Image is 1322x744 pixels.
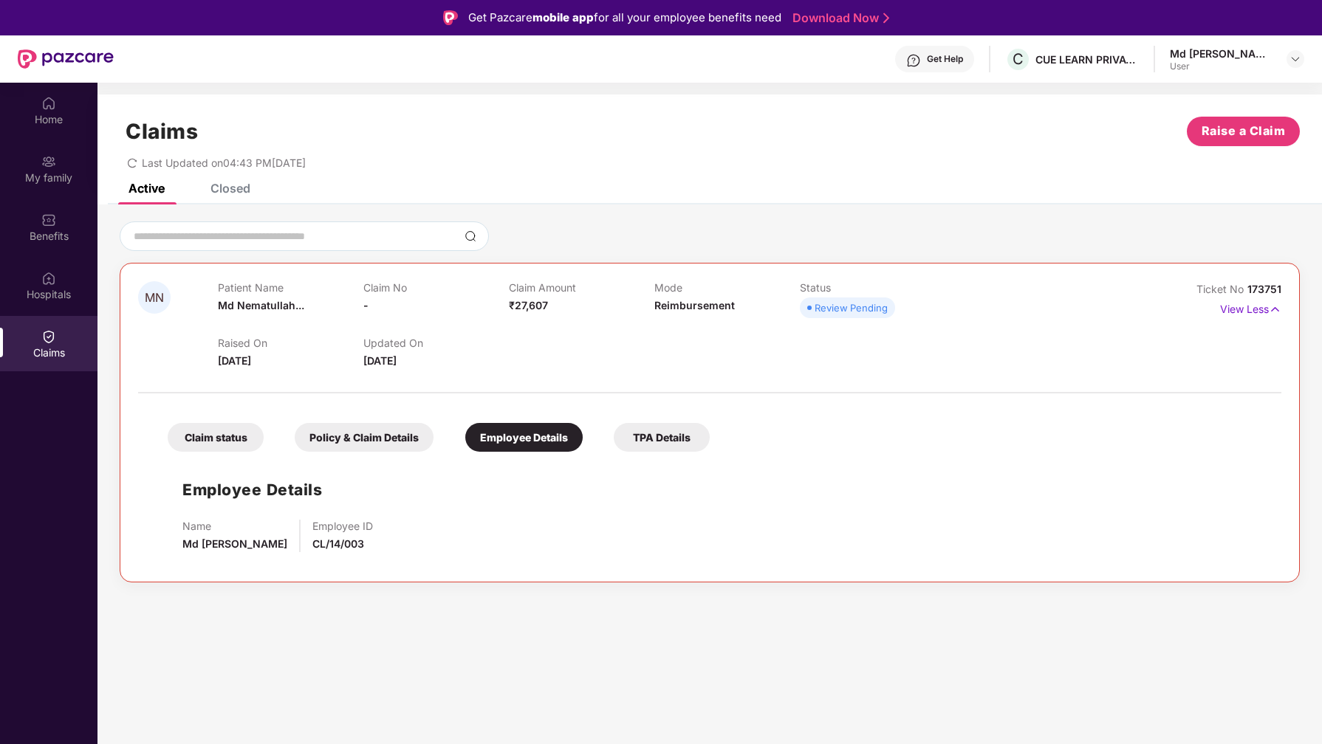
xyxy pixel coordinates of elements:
[1035,52,1139,66] div: CUE LEARN PRIVATE LIMITED
[41,271,56,286] img: svg+xml;base64,PHN2ZyBpZD0iSG9zcGl0YWxzIiB4bWxucz0iaHR0cDovL3d3dy53My5vcmcvMjAwMC9zdmciIHdpZHRoPS...
[127,156,137,169] span: redo
[210,181,250,196] div: Closed
[312,520,373,532] p: Employee ID
[41,213,56,227] img: svg+xml;base64,PHN2ZyBpZD0iQmVuZWZpdHMiIHhtbG5zPSJodHRwOi8vd3d3LnczLm9yZy8yMDAwL3N2ZyIgd2lkdGg9Ij...
[800,281,945,294] p: Status
[218,337,363,349] p: Raised On
[468,9,781,27] div: Get Pazcare for all your employee benefits need
[509,281,654,294] p: Claim Amount
[792,10,885,26] a: Download Now
[295,423,434,452] div: Policy & Claim Details
[168,423,264,452] div: Claim status
[465,423,583,452] div: Employee Details
[218,281,363,294] p: Patient Name
[1170,61,1273,72] div: User
[1290,53,1301,65] img: svg+xml;base64,PHN2ZyBpZD0iRHJvcGRvd24tMzJ4MzIiIHhtbG5zPSJodHRwOi8vd3d3LnczLm9yZy8yMDAwL3N2ZyIgd2...
[654,299,735,311] span: Reimbursement
[363,281,509,294] p: Claim No
[41,154,56,169] img: svg+xml;base64,PHN2ZyB3aWR0aD0iMjAiIGhlaWdodD0iMjAiIHZpZXdCb3g9IjAgMCAyMCAyMCIgZmlsbD0ibm9uZSIgeG...
[218,299,304,311] span: Md Nematullah...
[1013,50,1024,68] span: C
[182,520,287,532] p: Name
[509,299,548,311] span: ₹27,607
[126,119,198,144] h1: Claims
[18,49,114,69] img: New Pazcare Logo
[363,337,509,349] p: Updated On
[1247,283,1281,295] span: 173751
[182,478,322,502] h1: Employee Details
[363,299,369,311] span: -
[41,96,56,111] img: svg+xml;base64,PHN2ZyBpZD0iSG9tZSIgeG1sbnM9Imh0dHA6Ly93d3cudzMub3JnLzIwMDAvc3ZnIiB3aWR0aD0iMjAiIG...
[1170,46,1273,61] div: Md [PERSON_NAME]
[654,281,800,294] p: Mode
[142,156,306,169] span: Last Updated on 04:43 PM[DATE]
[614,423,710,452] div: TPA Details
[927,53,963,65] div: Get Help
[465,230,476,242] img: svg+xml;base64,PHN2ZyBpZD0iU2VhcmNoLTMyeDMyIiB4bWxucz0iaHR0cDovL3d3dy53My5vcmcvMjAwMC9zdmciIHdpZH...
[182,537,287,550] span: Md [PERSON_NAME]
[1187,117,1300,146] button: Raise a Claim
[443,10,458,25] img: Logo
[145,292,164,304] span: MN
[41,329,56,344] img: svg+xml;base64,PHN2ZyBpZD0iQ2xhaW0iIHhtbG5zPSJodHRwOi8vd3d3LnczLm9yZy8yMDAwL3N2ZyIgd2lkdGg9IjIwIi...
[883,10,889,26] img: Stroke
[1269,301,1281,317] img: svg+xml;base64,PHN2ZyB4bWxucz0iaHR0cDovL3d3dy53My5vcmcvMjAwMC9zdmciIHdpZHRoPSIxNyIgaGVpZ2h0PSIxNy...
[312,537,364,550] span: CL/14/003
[815,300,888,315] div: Review Pending
[906,53,921,68] img: svg+xml;base64,PHN2ZyBpZD0iSGVscC0zMngzMiIgeG1sbnM9Imh0dHA6Ly93d3cudzMub3JnLzIwMDAvc3ZnIiB3aWR0aD...
[1196,283,1247,295] span: Ticket No
[532,10,594,24] strong: mobile app
[1220,297,1281,317] p: View Less
[129,181,165,196] div: Active
[218,354,251,367] span: [DATE]
[1202,122,1286,140] span: Raise a Claim
[363,354,397,367] span: [DATE]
